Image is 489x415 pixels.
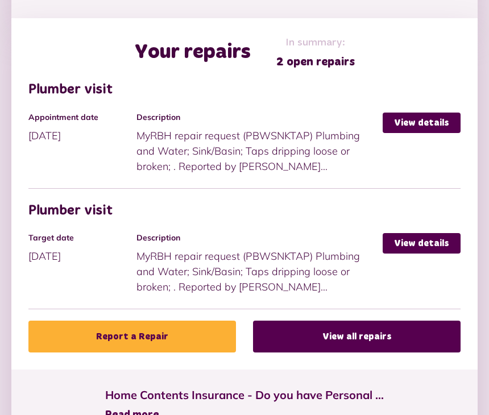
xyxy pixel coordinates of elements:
a: View details [383,233,461,254]
h3: Plumber visit [28,82,461,98]
div: MyRBH repair request (PBWSNKTAP) Plumbing and Water; Sink/Basin; Taps dripping loose or broken; .... [136,233,383,294]
span: 2 open repairs [276,53,355,70]
a: Report a Repair [28,321,236,352]
span: Home Contents Insurance - Do you have Personal ... [105,387,384,404]
h4: Appointment date [28,113,131,122]
a: View details [383,113,461,133]
a: View all repairs [253,321,461,352]
h4: Description [136,113,377,122]
h2: Your repairs [135,40,251,65]
span: In summary: [276,35,355,51]
h4: Target date [28,233,131,243]
h3: Plumber visit [28,203,461,219]
div: MyRBH repair request (PBWSNKTAP) Plumbing and Water; Sink/Basin; Taps dripping loose or broken; .... [136,113,383,174]
h4: Description [136,233,377,243]
div: [DATE] [28,113,136,143]
div: [DATE] [28,233,136,264]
